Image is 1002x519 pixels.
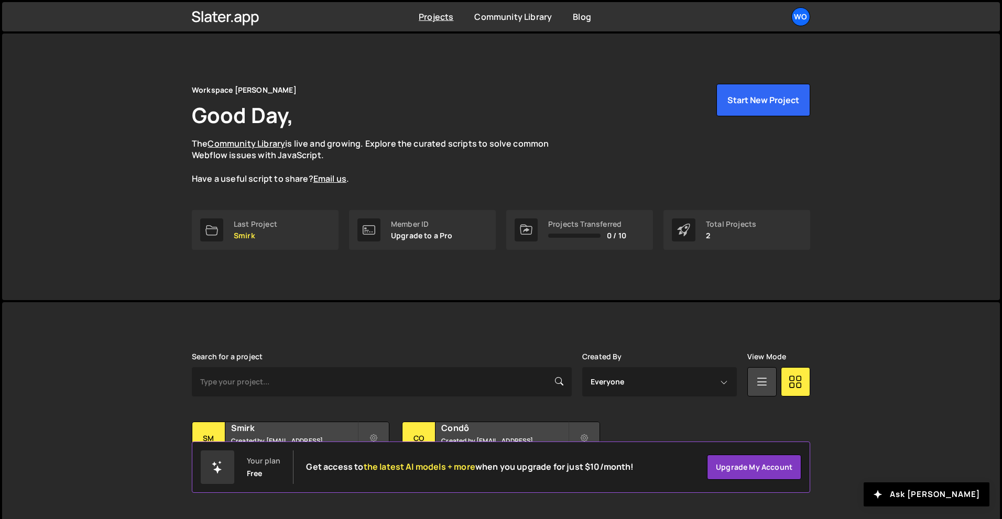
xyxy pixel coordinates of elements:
div: Member ID [391,220,453,228]
div: Free [247,469,263,478]
h2: Condô [441,422,568,434]
p: The is live and growing. Explore the curated scripts to solve common Webflow issues with JavaScri... [192,138,569,185]
div: Total Projects [706,220,756,228]
p: Smirk [234,231,277,240]
button: Start New Project [716,84,810,116]
a: Wo [791,7,810,26]
p: 2 [706,231,756,240]
a: Last Project Smirk [192,210,339,250]
div: Co [402,422,435,455]
a: Projects [419,11,453,23]
label: Created By [582,352,622,361]
a: Upgrade my account [707,455,801,480]
a: Co Condô Created by [EMAIL_ADDRESS][DOMAIN_NAME] 1 page, last updated by over [DATE] [402,422,600,487]
div: Last Project [234,220,277,228]
div: Your plan [247,457,280,465]
a: Sm Smirk Created by [EMAIL_ADDRESS][DOMAIN_NAME] 9 pages, last updated by [DATE] [192,422,389,487]
div: Workspace [PERSON_NAME] [192,84,297,96]
small: Created by [EMAIL_ADDRESS][DOMAIN_NAME] [441,436,568,454]
p: Upgrade to a Pro [391,231,453,240]
h1: Good Day, [192,101,293,129]
small: Created by [EMAIL_ADDRESS][DOMAIN_NAME] [231,436,357,454]
a: Community Library [474,11,552,23]
div: Sm [192,422,225,455]
span: 0 / 10 [607,231,626,240]
input: Type your project... [192,367,572,396]
label: Search for a project [192,352,263,361]
a: Email us [313,173,346,184]
button: Ask [PERSON_NAME] [864,482,989,506]
a: Community Library [208,138,285,149]
a: Blog [573,11,591,23]
div: Projects Transferred [548,220,626,228]
h2: Smirk [231,422,357,434]
h2: Get access to when you upgrade for just $10/month! [306,462,634,472]
label: View Mode [747,352,786,361]
span: the latest AI models + more [364,461,475,472]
